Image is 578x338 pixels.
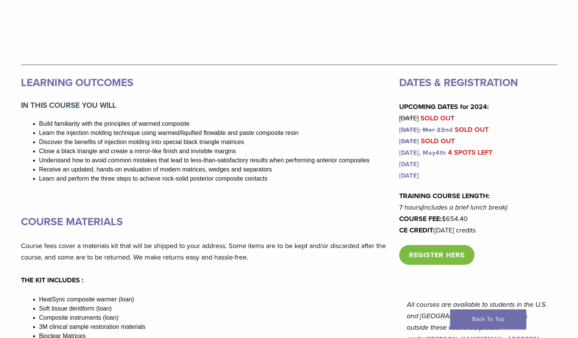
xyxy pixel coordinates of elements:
[21,276,84,284] strong: THE KIT INCLUDES :
[399,192,490,200] strong: TRAINING COURSE LENGTH:
[399,103,489,111] strong: UPCOMING DATES for 2024:
[399,190,557,236] p: 7 hours $654.40 [DATE] credits
[39,174,390,183] li: Learn and perform the three steps to achieve rock-solid posterior composite contacts
[39,128,390,138] li: Learn the injection molding technique using warmed/liquified flowable and paste composite resin
[21,213,390,231] h3: COURSE MATERIALS
[21,101,116,110] strong: IN THIS COURSE YOU WILL
[399,74,557,92] h3: DATES & REGISTRATION
[39,304,390,313] li: Soft tissue dentiform (loan)
[39,147,390,156] li: Close a black triangle and create a mirror-like finish and invisible margins
[399,149,436,157] a: [DATE], May
[399,215,442,223] strong: COURSE FEE:
[421,203,507,211] em: (includes a brief lunch break)
[420,114,454,122] mark: SOLD OUT
[21,74,390,92] h3: LEARNING OUTCOMES
[399,126,453,134] a: [DATE], Mar 22nd
[455,125,489,134] mark: SOLD OUT
[448,148,492,157] mark: 4 SPOTS LEFT
[39,156,390,165] li: Understand how to avoid common mistakes that lead to less-than-satisfactory results when performi...
[399,245,475,265] a: REGISTER HERE
[399,138,419,145] a: [DATE]
[39,165,390,174] li: Receive an updated, hands-on evaluation of modern matrices, wedges and separators
[399,126,449,134] s: [DATE], Mar 22n
[39,138,390,147] li: Discover the benefits of injection molding into special black triangle matrices
[21,240,390,286] p: Course fees cover a materials kit that will be shipped to your address. Some items are to be kept...
[399,160,419,168] a: [DATE]
[399,226,435,234] strong: CE CREDIT:
[399,114,419,122] s: [DATE]
[436,149,446,157] a: 4th
[399,172,419,179] a: [DATE]
[450,309,526,329] a: Back To Top
[39,322,390,332] li: 3M clinical sample restoration materials
[421,137,455,145] mark: SOLD OUT
[39,119,390,128] li: Build familiarity with the principles of warmed composite
[39,295,390,304] li: HeatSync composite warmer (loan)
[39,313,390,322] li: Composite instruments (loan)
